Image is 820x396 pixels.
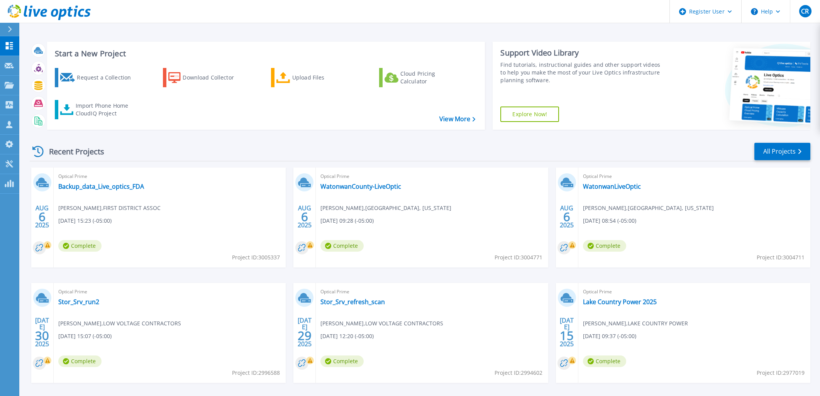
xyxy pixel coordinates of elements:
a: Lake Country Power 2025 [583,298,657,306]
div: Upload Files [292,70,354,85]
span: Project ID: 2996588 [232,369,280,377]
span: Optical Prime [583,172,806,181]
span: Optical Prime [583,288,806,296]
div: Recent Projects [30,142,115,161]
span: CR [801,8,809,14]
a: Request a Collection [55,68,141,87]
span: 29 [298,332,312,339]
span: [PERSON_NAME] , FIRST DISTRICT ASSOC [58,204,161,212]
span: 6 [39,213,46,220]
span: [DATE] 09:37 (-05:00) [583,332,636,340]
div: Cloud Pricing Calculator [400,70,462,85]
a: Download Collector [163,68,249,87]
span: [PERSON_NAME] , LOW VOLTAGE CONTRACTORS [58,319,181,328]
a: Cloud Pricing Calculator [379,68,465,87]
span: [DATE] 12:20 (-05:00) [320,332,374,340]
span: Project ID: 3004711 [757,253,805,262]
a: Explore Now! [500,107,559,122]
span: Optical Prime [58,172,281,181]
a: Backup_data_Live_optics_FDA [58,183,144,190]
span: Project ID: 3005337 [232,253,280,262]
h3: Start a New Project [55,49,475,58]
a: Stor_Srv_run2 [58,298,99,306]
span: Project ID: 2977019 [757,369,805,377]
a: Stor_Srv_refresh_scan [320,298,385,306]
span: Complete [583,355,626,367]
div: [DATE] 2025 [297,318,312,346]
span: Optical Prime [320,172,543,181]
span: [DATE] 15:23 (-05:00) [58,217,112,225]
a: WatonwanLiveOptic [583,183,641,190]
div: AUG 2025 [559,203,574,231]
span: [DATE] 09:28 (-05:00) [320,217,374,225]
span: Project ID: 3004771 [495,253,542,262]
a: Upload Files [271,68,357,87]
div: [DATE] 2025 [35,318,49,346]
span: [PERSON_NAME] , LAKE COUNTRY POWER [583,319,688,328]
a: WatonwanCounty-LiveOptic [320,183,401,190]
a: View More [439,115,475,123]
span: 15 [560,332,574,339]
span: 6 [301,213,308,220]
span: Complete [58,355,102,367]
span: [DATE] 08:54 (-05:00) [583,217,636,225]
span: [PERSON_NAME] , LOW VOLTAGE CONTRACTORS [320,319,443,328]
span: Project ID: 2994602 [495,369,542,377]
div: Support Video Library [500,48,663,58]
div: Import Phone Home CloudIQ Project [76,102,136,117]
span: Complete [320,355,364,367]
div: Request a Collection [77,70,139,85]
span: [PERSON_NAME] , [GEOGRAPHIC_DATA], [US_STATE] [320,204,451,212]
span: Optical Prime [58,288,281,296]
span: [PERSON_NAME] , [GEOGRAPHIC_DATA], [US_STATE] [583,204,714,212]
div: AUG 2025 [35,203,49,231]
div: Find tutorials, instructional guides and other support videos to help you make the most of your L... [500,61,663,84]
span: Complete [320,240,364,252]
span: 6 [563,213,570,220]
span: Complete [583,240,626,252]
span: Optical Prime [320,288,543,296]
div: AUG 2025 [297,203,312,231]
span: Complete [58,240,102,252]
a: All Projects [754,143,810,160]
span: [DATE] 15:07 (-05:00) [58,332,112,340]
span: 30 [35,332,49,339]
div: Download Collector [183,70,244,85]
div: [DATE] 2025 [559,318,574,346]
